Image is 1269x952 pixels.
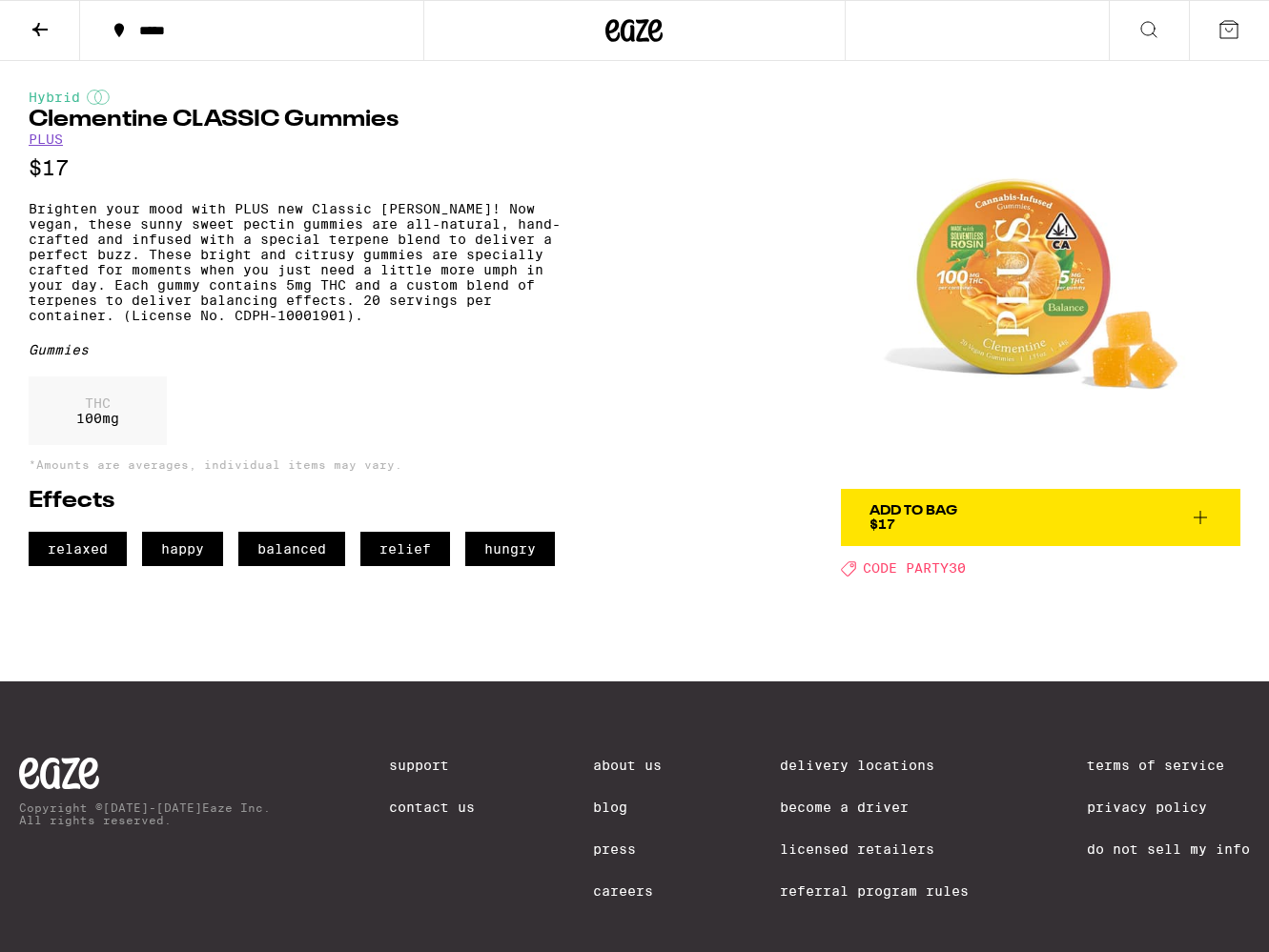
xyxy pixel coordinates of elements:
[593,883,662,899] a: Careers
[76,395,119,411] p: THC
[29,376,167,445] div: 100 mg
[841,90,1240,489] img: PLUS - Clementine CLASSIC Gummies
[870,504,957,517] div: Add To Bag
[29,132,63,147] a: PLUS
[142,532,223,566] span: happy
[29,458,578,471] p: *Amounts are averages, individual items may vary.
[19,801,271,826] p: Copyright © [DATE]-[DATE] Eaze Inc. All rights reserved.
[593,758,662,773] a: About Us
[29,532,127,566] span: relaxed
[87,90,110,105] img: hybridColor.svg
[1087,800,1250,815] a: Privacy Policy
[29,109,578,132] h1: Clementine CLASSIC Gummies
[29,490,578,513] h2: Effects
[780,841,969,857] a: Licensed Retailers
[780,800,969,815] a: Become a Driver
[29,156,578,180] p: $17
[841,489,1240,546] button: Add To Bag$17
[360,532,450,566] span: relief
[593,841,662,857] a: Press
[870,517,895,532] span: $17
[29,201,578,323] p: Brighten your mood with PLUS new Classic [PERSON_NAME]! Now vegan, these sunny sweet pectin gummi...
[389,758,475,773] a: Support
[29,90,578,105] div: Hybrid
[780,758,969,773] a: Delivery Locations
[863,561,966,577] span: CODE PARTY30
[238,532,345,566] span: balanced
[593,800,662,815] a: Blog
[780,883,969,899] a: Referral Program Rules
[29,342,578,357] div: Gummies
[389,800,475,815] a: Contact Us
[465,532,555,566] span: hungry
[1087,758,1250,773] a: Terms of Service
